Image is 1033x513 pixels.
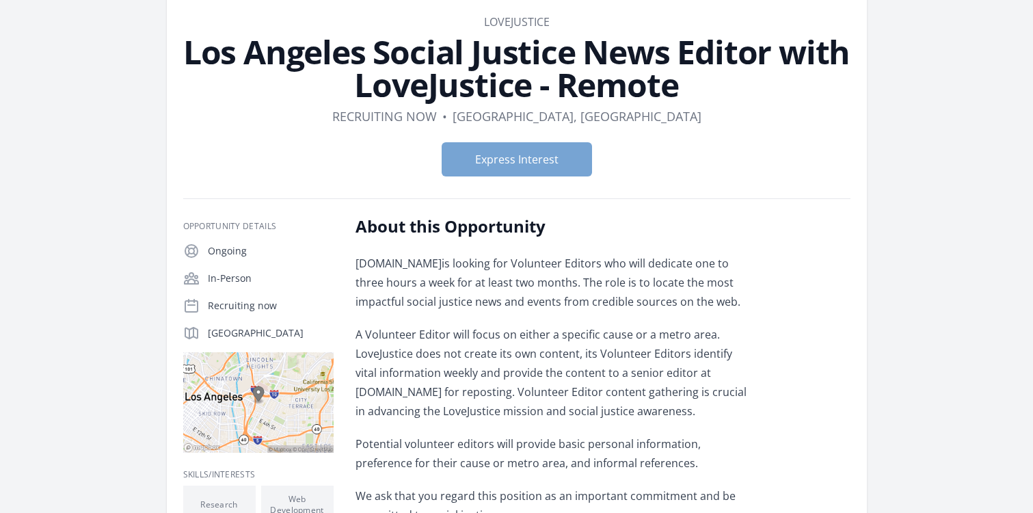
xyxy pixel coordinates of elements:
p: [GEOGRAPHIC_DATA] [208,326,334,340]
dd: [GEOGRAPHIC_DATA], [GEOGRAPHIC_DATA] [453,107,701,126]
span: [DOMAIN_NAME] [355,256,442,271]
p: In-Person [208,272,334,285]
span: is looking for Volunteer Editors who will dedicate one to three hours a week for at least two mon... [355,256,740,309]
div: • [442,107,447,126]
dd: Recruiting now [332,107,437,126]
button: Express Interest [442,142,592,176]
p: Ongoing [208,244,334,258]
h3: Opportunity Details [183,221,334,232]
span: Potential volunteer editors will provide basic personal information, preference for their cause o... [355,436,701,471]
p: Recruiting now [208,299,334,313]
img: Map [183,352,334,453]
h1: Los Angeles Social Justice News Editor with LoveJustice - Remote [183,36,850,101]
a: LoveJustice [484,14,550,29]
h2: About this Opportunity [355,215,755,237]
h3: Skills/Interests [183,469,334,480]
span: A Volunteer Editor will focus on either a specific cause or a metro area. LoveJustice does not cr... [355,327,747,419]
